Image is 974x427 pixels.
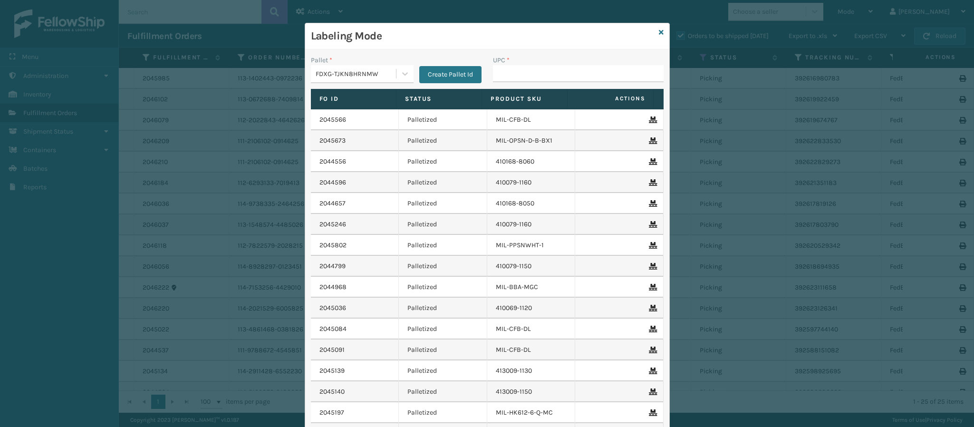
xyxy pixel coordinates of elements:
[319,115,346,125] a: 2045566
[649,200,655,207] i: Remove From Pallet
[491,95,559,103] label: Product SKU
[649,409,655,416] i: Remove From Pallet
[399,319,487,340] td: Palletized
[487,256,576,277] td: 410079-1150
[487,381,576,402] td: 413009-1150
[319,345,345,355] a: 2045091
[487,130,576,151] td: MIL-OPSN-D-B-BX1
[487,109,576,130] td: MIL-CFB-DL
[399,402,487,423] td: Palletized
[319,366,345,376] a: 2045139
[319,324,347,334] a: 2045084
[487,277,576,298] td: MIL-BBA-MGC
[649,137,655,144] i: Remove From Pallet
[399,193,487,214] td: Palletized
[319,387,345,397] a: 2045140
[399,235,487,256] td: Palletized
[399,130,487,151] td: Palletized
[319,157,346,166] a: 2044556
[649,347,655,353] i: Remove From Pallet
[487,172,576,193] td: 410079-1160
[399,109,487,130] td: Palletized
[649,116,655,123] i: Remove From Pallet
[419,66,482,83] button: Create Pallet Id
[487,214,576,235] td: 410079-1160
[649,368,655,374] i: Remove From Pallet
[399,172,487,193] td: Palletized
[399,381,487,402] td: Palletized
[649,388,655,395] i: Remove From Pallet
[570,91,651,107] span: Actions
[319,262,346,271] a: 2044799
[316,69,397,79] div: FDXG-TJKN8HRNMW
[319,241,347,250] a: 2045802
[493,55,510,65] label: UPC
[399,256,487,277] td: Palletized
[649,221,655,228] i: Remove From Pallet
[319,220,346,229] a: 2045246
[319,136,346,146] a: 2045673
[487,298,576,319] td: 410069-1120
[399,214,487,235] td: Palletized
[319,303,346,313] a: 2045036
[311,29,655,43] h3: Labeling Mode
[487,151,576,172] td: 410168-8060
[319,178,346,187] a: 2044596
[649,263,655,270] i: Remove From Pallet
[399,277,487,298] td: Palletized
[649,305,655,311] i: Remove From Pallet
[487,402,576,423] td: MIL-HK612-6-Q-MC
[487,235,576,256] td: MIL-PPSNWHT-1
[399,360,487,381] td: Palletized
[319,408,344,417] a: 2045197
[487,193,576,214] td: 410168-8050
[649,179,655,186] i: Remove From Pallet
[399,298,487,319] td: Palletized
[311,55,332,65] label: Pallet
[649,284,655,291] i: Remove From Pallet
[487,360,576,381] td: 413009-1130
[319,282,347,292] a: 2044968
[649,326,655,332] i: Remove From Pallet
[399,151,487,172] td: Palletized
[487,340,576,360] td: MIL-CFB-DL
[487,319,576,340] td: MIL-CFB-DL
[319,95,387,103] label: Fo Id
[649,158,655,165] i: Remove From Pallet
[649,242,655,249] i: Remove From Pallet
[319,199,346,208] a: 2044657
[399,340,487,360] td: Palletized
[405,95,473,103] label: Status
